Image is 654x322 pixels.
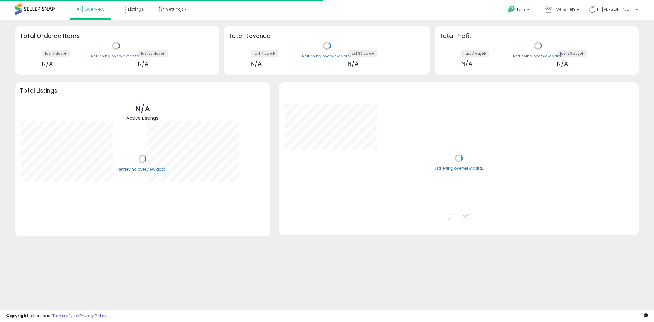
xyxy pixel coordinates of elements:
[117,167,167,172] div: Retrieving overview data..
[128,6,144,12] span: Listings
[517,7,525,12] span: Help
[434,166,484,171] div: Retrieving overview data..
[597,6,634,12] span: Hi [PERSON_NAME]
[84,6,104,12] span: Overview
[91,53,141,59] div: Retrieving overview data..
[553,6,575,12] span: Five & Ten
[513,53,563,59] div: Retrieving overview data..
[503,1,536,20] a: Help
[508,6,515,13] i: Get Help
[589,6,638,20] a: Hi [PERSON_NAME]
[302,53,352,59] div: Retrieving overview data..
